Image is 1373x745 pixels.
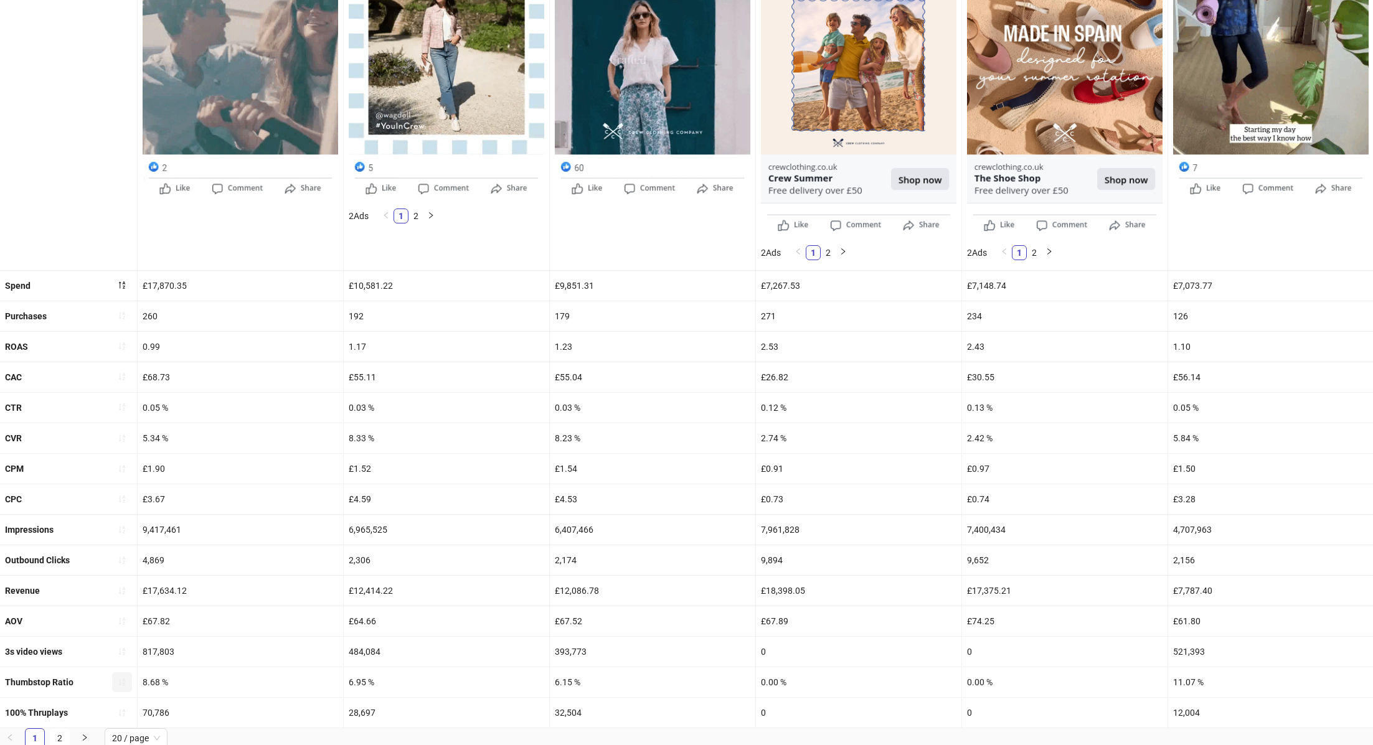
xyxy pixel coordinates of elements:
div: 28,697 [344,698,549,728]
b: CPM [5,464,24,474]
span: sort-ascending [118,617,126,626]
span: sort-ascending [118,586,126,595]
div: 6,965,525 [344,515,549,545]
b: 3s video views [5,647,62,657]
div: £17,375.21 [962,576,1168,606]
a: 2 [1027,246,1041,260]
div: £68.73 [138,362,343,392]
div: £26.82 [756,362,961,392]
li: 1 [1012,245,1027,260]
div: 2.53 [756,332,961,362]
b: Spend [5,281,31,291]
b: ROAS [5,342,28,352]
span: 2 Ads [761,248,781,258]
div: 2,306 [344,545,549,575]
span: 2 Ads [967,248,987,258]
span: sort-ascending [118,342,126,350]
div: 0 [756,637,961,667]
span: right [1045,248,1053,255]
div: 9,894 [756,545,961,575]
li: Previous Page [997,245,1012,260]
li: 1 [394,209,408,223]
span: 2 Ads [349,211,369,221]
b: 100% Thruplays [5,708,68,718]
span: left [795,248,802,255]
span: sort-ascending [118,372,126,381]
div: 7,400,434 [962,515,1168,545]
div: 5.34 % [138,423,343,453]
div: 8.23 % [550,423,755,453]
b: Outbound Clicks [5,555,70,565]
span: sort-ascending [118,708,126,717]
b: Thumbstop Ratio [5,677,73,687]
b: Revenue [5,586,40,596]
div: £1.52 [344,454,549,484]
div: 179 [550,301,755,331]
div: 393,773 [550,637,755,667]
div: 6.15 % [550,667,755,697]
div: 817,803 [138,637,343,667]
div: £17,634.12 [138,576,343,606]
b: CAC [5,372,22,382]
a: 1 [394,209,408,223]
div: £74.25 [962,606,1168,636]
span: left [6,734,14,741]
div: 8.33 % [344,423,549,453]
span: sort-ascending [118,434,126,443]
button: left [791,245,806,260]
div: £12,086.78 [550,576,755,606]
div: 0 [962,637,1168,667]
b: CPC [5,494,22,504]
li: 2 [408,209,423,223]
b: AOV [5,616,22,626]
button: right [836,245,851,260]
div: £55.11 [344,362,549,392]
div: £0.73 [756,484,961,514]
div: 0 [756,698,961,728]
div: 4,869 [138,545,343,575]
span: sort-ascending [118,647,126,656]
div: 6,407,466 [550,515,755,545]
a: 2 [409,209,423,223]
div: £9,851.31 [550,271,755,301]
div: £0.91 [756,454,961,484]
div: 0.00 % [962,667,1168,697]
b: CVR [5,433,22,443]
span: sort-descending [118,281,126,289]
div: £4.53 [550,484,755,514]
li: Next Page [1042,245,1057,260]
div: 0.99 [138,332,343,362]
div: 1.23 [550,332,755,362]
div: £12,414.22 [344,576,549,606]
li: 1 [806,245,821,260]
div: £67.89 [756,606,961,636]
div: 70,786 [138,698,343,728]
div: 9,417,461 [138,515,343,545]
div: £1.90 [138,454,343,484]
div: £18,398.05 [756,576,961,606]
li: Previous Page [379,209,394,223]
div: 0.05 % [138,393,343,423]
div: £3.67 [138,484,343,514]
div: 2.43 [962,332,1168,362]
div: £7,267.53 [756,271,961,301]
div: £0.97 [962,454,1168,484]
div: £67.82 [138,606,343,636]
li: Previous Page [791,245,806,260]
span: right [427,212,435,219]
span: left [1001,248,1008,255]
div: £4.59 [344,484,549,514]
div: 8.68 % [138,667,343,697]
span: sort-ascending [118,678,126,686]
div: 6.95 % [344,667,549,697]
button: left [997,245,1012,260]
div: 2.74 % [756,423,961,453]
a: 1 [806,246,820,260]
li: 2 [1027,245,1042,260]
button: left [379,209,394,223]
div: 0.13 % [962,393,1168,423]
div: £7,148.74 [962,271,1168,301]
div: £67.52 [550,606,755,636]
div: 2.42 % [962,423,1168,453]
span: sort-ascending [118,311,126,320]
